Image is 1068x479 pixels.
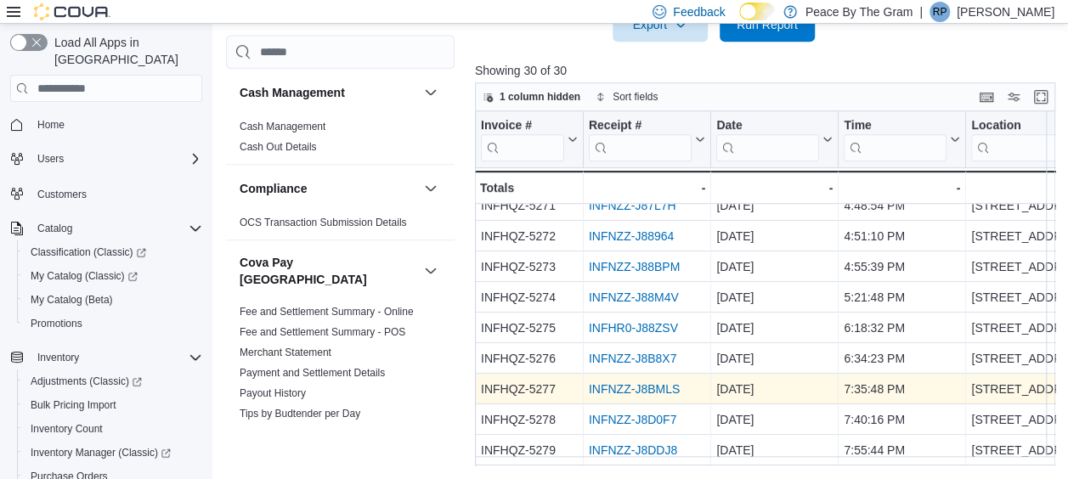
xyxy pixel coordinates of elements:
[589,290,679,304] a: INFNZZ-J88M4V
[240,407,360,420] span: Tips by Budtender per Day
[31,269,138,283] span: My Catalog (Classic)
[716,256,833,277] div: [DATE]
[589,87,664,107] button: Sort fields
[844,118,947,134] div: Time
[240,408,360,420] a: Tips by Budtender per Day
[481,118,564,161] div: Invoice #
[240,121,325,132] a: Cash Management
[17,240,209,264] a: Classification (Classic)
[976,87,997,107] button: Keyboard shortcuts
[31,375,142,388] span: Adjustments (Classic)
[24,290,202,310] span: My Catalog (Beta)
[3,181,209,206] button: Customers
[716,348,833,369] div: [DATE]
[3,112,209,137] button: Home
[481,440,578,460] div: INFHQZ-5279
[31,446,171,459] span: Inventory Manager (Classic)
[31,245,146,259] span: Classification (Classic)
[844,287,960,307] div: 5:21:48 PM
[226,301,455,451] div: Cova Pay [GEOGRAPHIC_DATA]
[3,217,209,240] button: Catalog
[31,115,71,135] a: Home
[589,118,705,161] button: Receipt #
[589,413,676,426] a: INFNZZ-J8D0F7
[930,2,950,22] div: Rob Pranger
[240,325,405,339] span: Fee and Settlement Summary - POS
[24,419,110,439] a: Inventory Count
[589,321,678,335] a: INFHR0-J88ZSV
[240,306,414,318] a: Fee and Settlement Summary - Online
[24,371,202,392] span: Adjustments (Classic)
[716,226,833,246] div: [DATE]
[844,379,960,399] div: 7:35:48 PM
[589,118,692,161] div: Receipt # URL
[24,395,123,415] a: Bulk Pricing Import
[716,178,833,198] div: -
[481,226,578,246] div: INFHQZ-5272
[716,118,819,161] div: Date
[480,178,578,198] div: Totals
[844,409,960,430] div: 7:40:16 PM
[24,266,144,286] a: My Catalog (Classic)
[24,442,178,463] a: Inventory Manager (Classic)
[589,118,692,134] div: Receipt #
[24,242,202,262] span: Classification (Classic)
[3,346,209,369] button: Inventory
[31,347,202,368] span: Inventory
[31,347,86,368] button: Inventory
[481,409,578,430] div: INFHQZ-5278
[481,348,578,369] div: INFHQZ-5276
[24,266,202,286] span: My Catalog (Classic)
[971,118,1066,134] div: Location
[31,184,93,205] a: Customers
[481,118,564,134] div: Invoice #
[475,62,1061,79] p: Showing 30 of 30
[421,82,441,103] button: Cash Management
[24,442,202,463] span: Inventory Manager (Classic)
[31,398,116,412] span: Bulk Pricing Import
[24,371,149,392] a: Adjustments (Classic)
[240,367,385,379] a: Payment and Settlement Details
[240,366,385,380] span: Payment and Settlement Details
[37,118,65,132] span: Home
[240,216,407,229] span: OCS Transaction Submission Details
[844,440,960,460] div: 7:55:44 PM
[37,351,79,364] span: Inventory
[716,318,833,338] div: [DATE]
[481,256,578,277] div: INFHQZ-5273
[240,326,405,338] a: Fee and Settlement Summary - POS
[500,90,580,104] span: 1 column hidden
[24,395,202,415] span: Bulk Pricing Import
[37,188,87,201] span: Customers
[240,84,345,101] h3: Cash Management
[957,2,1054,22] p: [PERSON_NAME]
[240,387,306,399] a: Payout History
[24,419,202,439] span: Inventory Count
[31,149,71,169] button: Users
[17,264,209,288] a: My Catalog (Classic)
[17,312,209,335] button: Promotions
[716,118,819,134] div: Date
[240,84,417,101] button: Cash Management
[844,226,960,246] div: 4:51:10 PM
[1003,87,1024,107] button: Display options
[240,254,417,288] button: Cova Pay [GEOGRAPHIC_DATA]
[240,347,331,358] a: Merchant Statement
[421,261,441,281] button: Cova Pay [GEOGRAPHIC_DATA]
[24,242,153,262] a: Classification (Classic)
[31,218,202,239] span: Catalog
[31,317,82,330] span: Promotions
[34,3,110,20] img: Cova
[240,386,306,400] span: Payout History
[48,34,202,68] span: Load All Apps in [GEOGRAPHIC_DATA]
[31,218,79,239] button: Catalog
[17,393,209,417] button: Bulk Pricing Import
[226,116,455,164] div: Cash Management
[31,293,113,307] span: My Catalog (Beta)
[37,152,64,166] span: Users
[844,318,960,338] div: 6:18:32 PM
[31,149,202,169] span: Users
[31,422,103,436] span: Inventory Count
[481,379,578,399] div: INFHQZ-5277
